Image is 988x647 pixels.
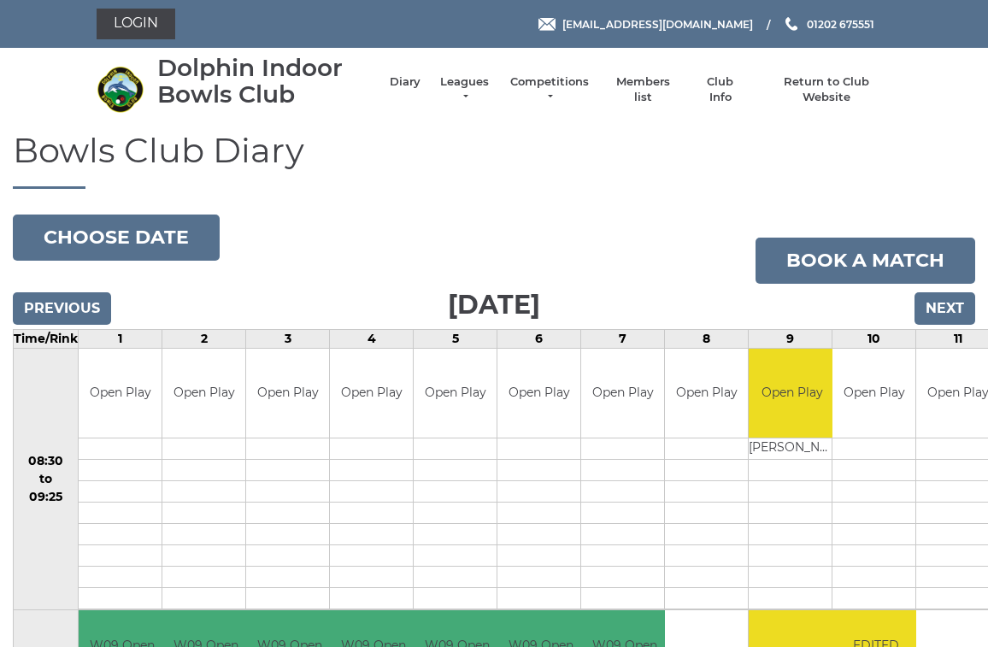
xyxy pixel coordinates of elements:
[665,329,749,348] td: 8
[390,74,420,90] a: Diary
[414,349,497,438] td: Open Play
[581,329,665,348] td: 7
[581,349,664,438] td: Open Play
[157,55,373,108] div: Dolphin Indoor Bowls Club
[162,349,245,438] td: Open Play
[538,16,753,32] a: Email [EMAIL_ADDRESS][DOMAIN_NAME]
[832,349,915,438] td: Open Play
[79,329,162,348] td: 1
[756,238,975,284] a: Book a match
[13,132,975,189] h1: Bowls Club Diary
[807,17,874,30] span: 01202 675551
[246,349,329,438] td: Open Play
[749,349,835,438] td: Open Play
[79,349,162,438] td: Open Play
[562,17,753,30] span: [EMAIL_ADDRESS][DOMAIN_NAME]
[607,74,678,105] a: Members list
[783,16,874,32] a: Phone us 01202 675551
[330,349,413,438] td: Open Play
[749,438,835,460] td: [PERSON_NAME]
[330,329,414,348] td: 4
[162,329,246,348] td: 2
[696,74,745,105] a: Club Info
[509,74,591,105] a: Competitions
[438,74,491,105] a: Leagues
[13,215,220,261] button: Choose date
[497,329,581,348] td: 6
[13,292,111,325] input: Previous
[414,329,497,348] td: 5
[665,349,748,438] td: Open Play
[97,66,144,113] img: Dolphin Indoor Bowls Club
[14,329,79,348] td: Time/Rink
[97,9,175,39] a: Login
[832,329,916,348] td: 10
[762,74,891,105] a: Return to Club Website
[497,349,580,438] td: Open Play
[914,292,975,325] input: Next
[14,348,79,610] td: 08:30 to 09:25
[749,329,832,348] td: 9
[538,18,556,31] img: Email
[246,329,330,348] td: 3
[785,17,797,31] img: Phone us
